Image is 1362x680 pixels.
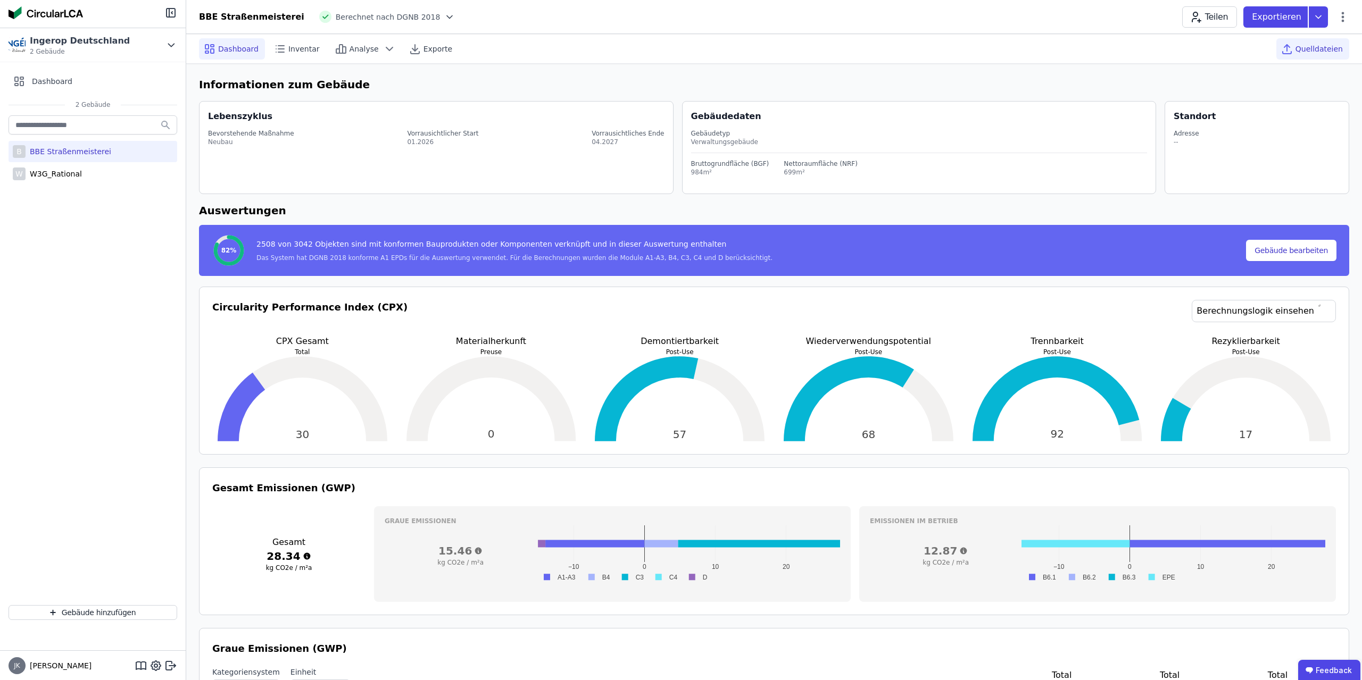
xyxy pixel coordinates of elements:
h3: Gesamt Emissionen (GWP) [212,481,1336,496]
div: Nettoraumfläche (NRF) [784,159,858,168]
div: W3G_Rational [26,169,82,179]
h3: Circularity Performance Index (CPX) [212,300,408,335]
div: Gebäudedaten [691,110,1156,123]
span: 2 Gebäude [30,47,130,56]
span: Berechnet nach DGNB 2018 [336,12,441,22]
h3: Emissionen im betrieb [870,517,1325,525]
p: Materialherkunft [401,335,582,348]
h3: 12.87 [870,543,1021,558]
div: Ingerop Deutschland [30,35,130,47]
p: Total [212,348,393,356]
span: Inventar [288,44,320,54]
div: Lebenszyklus [208,110,272,123]
label: Kategoriensystem [212,667,280,677]
h3: kg CO2e / m²a [870,558,1021,567]
div: Bruttogrundfläche (BGF) [691,159,769,168]
span: JK [14,662,20,669]
p: Wiederverwendungspotential [778,335,959,348]
div: Vorrausichtlicher Start [407,129,478,138]
div: Bevorstehende Maßnahme [208,129,294,138]
a: Berechnungslogik einsehen [1192,300,1336,322]
div: Gebäudetyp [691,129,1148,138]
img: Concular [9,6,83,19]
h3: Gesamt [212,536,366,549]
p: Post-Use [778,348,959,356]
span: Dashboard [218,44,259,54]
p: Post-Use [1156,348,1336,356]
p: Post-Use [967,348,1148,356]
div: Adresse [1174,129,1199,138]
div: Neubau [208,138,294,146]
div: 04.2027 [592,138,664,146]
p: Preuse [401,348,582,356]
p: Trennbarkeit [967,335,1148,348]
h3: kg CO2e / m²a [212,564,366,572]
div: BBE Straßenmeisterei [26,146,111,157]
div: 2508 von 3042 Objekten sind mit konformen Bauprodukten oder Komponenten verknüpft und in dieser A... [256,239,773,254]
div: 699m² [784,168,858,177]
div: BBE Straßenmeisterei [199,11,304,23]
p: CPX Gesamt [212,335,393,348]
div: Das System hat DGNB 2018 konforme A1 EPDs für die Auswertung verwendet. Für die Berechnungen wurd... [256,254,773,262]
div: 01.2026 [407,138,478,146]
span: Exporte [423,44,452,54]
span: Analyse [350,44,379,54]
p: Exportieren [1252,11,1303,23]
h3: kg CO2e / m²a [385,558,536,567]
button: Teilen [1182,6,1237,28]
p: Post-Use [589,348,770,356]
div: Standort [1174,110,1216,123]
button: Gebäude bearbeiten [1246,240,1336,261]
div: Vorrausichtliches Ende [592,129,664,138]
span: Quelldateien [1295,44,1343,54]
h3: 15.46 [385,543,536,558]
div: 984m² [691,168,769,177]
h6: Informationen zum Gebäude [199,77,1349,93]
h6: Auswertungen [199,203,1349,219]
p: Rezyklierbarkeit [1156,335,1336,348]
h3: 28.34 [212,549,366,564]
div: W [13,167,26,180]
div: B [13,145,26,158]
div: Verwaltungsgebäude [691,138,1148,146]
label: Einheit [290,667,350,677]
span: Dashboard [32,76,72,87]
span: [PERSON_NAME] [26,660,92,671]
p: Demontiertbarkeit [589,335,770,348]
h3: Graue Emissionen [385,517,840,525]
button: Gebäude hinzufügen [9,605,177,620]
div: -- [1174,138,1199,146]
h3: Graue Emissionen (GWP) [212,641,1336,656]
img: Ingerop Deutschland [9,37,26,54]
span: 2 Gebäude [65,100,121,109]
span: 82% [221,246,237,255]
